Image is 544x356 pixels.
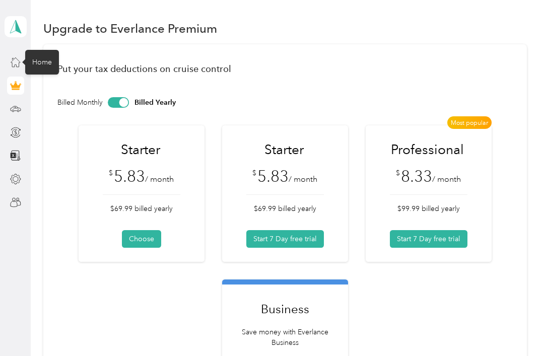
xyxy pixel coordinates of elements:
h1: Upgrade to Everlance Premium [43,23,217,34]
p: $69.99 billed yearly [103,203,180,214]
div: Home [25,50,59,75]
h1: Starter [246,141,322,159]
h1: Business [227,300,343,318]
h1: Professional [390,141,465,159]
button: Choose [122,230,161,248]
span: 8.33 [401,167,432,186]
p: $69.99 billed yearly [246,203,324,214]
span: / month [145,174,174,184]
iframe: Everlance-gr Chat Button Frame [488,300,544,356]
span: $ [109,168,113,178]
span: $ [252,168,256,178]
p: $99.99 billed yearly [390,203,467,214]
h1: Put your tax deductions on cruise control [57,63,513,74]
p: Billed Yearly [134,97,176,108]
p: Billed Monthly [57,97,103,108]
h1: Starter [103,141,178,159]
button: Start 7 Day free trial [246,230,324,248]
span: / month [289,174,317,184]
span: / month [432,174,461,184]
span: $ [396,168,400,178]
p: Save money with Everlance Business [227,327,343,348]
button: Start 7 Day free trial [390,230,467,248]
span: 5.83 [114,167,145,186]
span: 5.83 [257,167,289,186]
span: Most popular [447,116,492,129]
